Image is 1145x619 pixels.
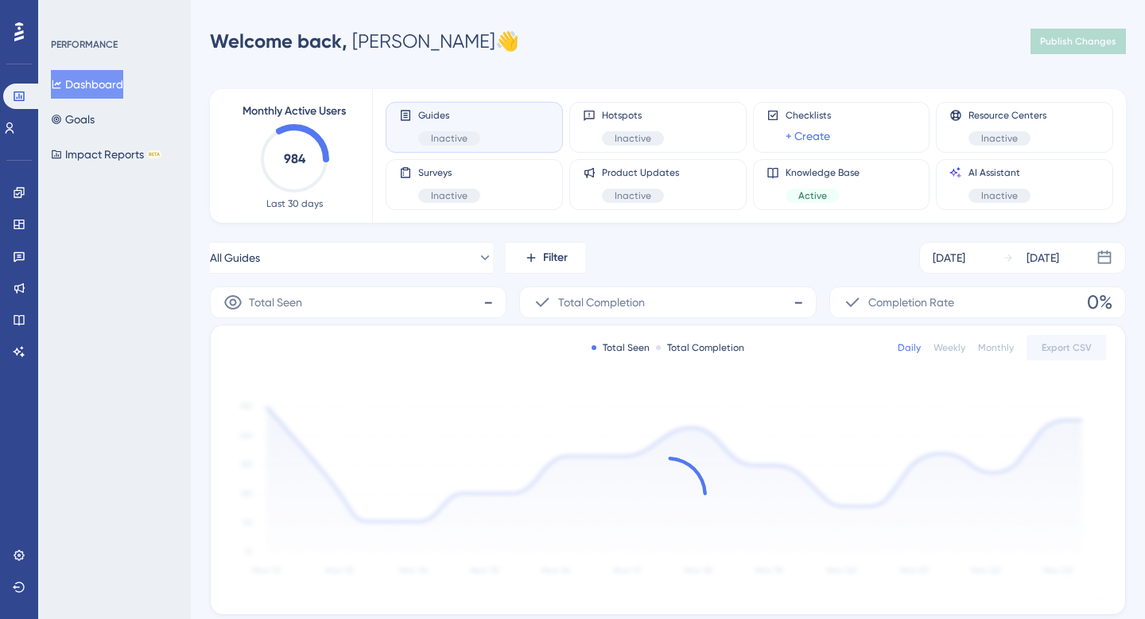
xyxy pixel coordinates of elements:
[506,242,585,274] button: Filter
[602,166,679,179] span: Product Updates
[51,105,95,134] button: Goals
[558,293,645,312] span: Total Completion
[968,166,1030,179] span: AI Assistant
[51,70,123,99] button: Dashboard
[249,293,302,312] span: Total Seen
[794,290,803,315] span: -
[431,132,468,145] span: Inactive
[868,293,954,312] span: Completion Rate
[981,189,1018,202] span: Inactive
[615,132,651,145] span: Inactive
[210,29,519,54] div: [PERSON_NAME] 👋
[210,242,493,274] button: All Guides
[147,150,161,158] div: BETA
[483,290,493,315] span: -
[898,341,921,354] div: Daily
[210,248,260,267] span: All Guides
[418,109,480,122] span: Guides
[933,248,965,267] div: [DATE]
[981,132,1018,145] span: Inactive
[51,140,161,169] button: Impact ReportsBETA
[786,109,831,122] span: Checklists
[1087,290,1112,315] span: 0%
[284,151,306,166] text: 984
[978,341,1014,354] div: Monthly
[543,248,568,267] span: Filter
[602,109,664,122] span: Hotspots
[210,29,347,53] span: Welcome back,
[798,189,827,202] span: Active
[786,166,860,179] span: Knowledge Base
[266,197,323,210] span: Last 30 days
[1027,248,1059,267] div: [DATE]
[243,102,346,121] span: Monthly Active Users
[656,341,744,354] div: Total Completion
[933,341,965,354] div: Weekly
[1040,35,1116,48] span: Publish Changes
[418,166,480,179] span: Surveys
[968,109,1046,122] span: Resource Centers
[592,341,650,354] div: Total Seen
[786,127,830,146] a: + Create
[51,38,118,51] div: PERFORMANCE
[1030,29,1126,54] button: Publish Changes
[615,189,651,202] span: Inactive
[1042,341,1092,354] span: Export CSV
[1027,335,1106,360] button: Export CSV
[431,189,468,202] span: Inactive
